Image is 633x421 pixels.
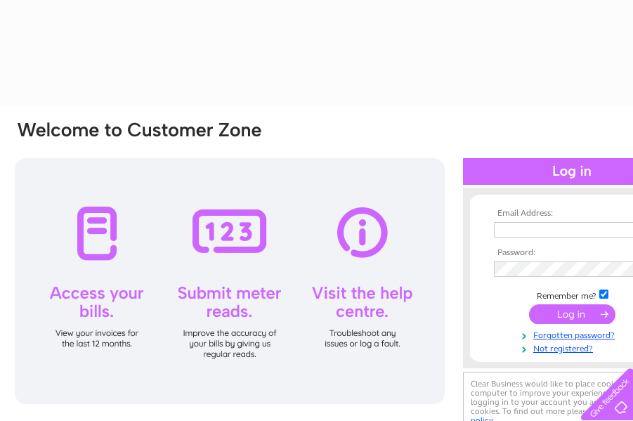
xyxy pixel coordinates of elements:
[529,304,615,324] input: Submit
